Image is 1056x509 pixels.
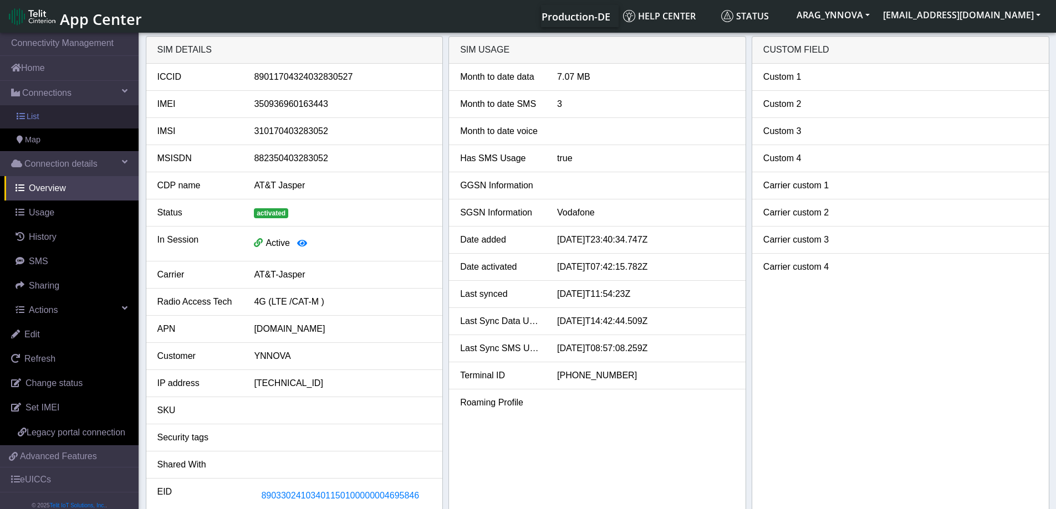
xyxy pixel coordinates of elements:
div: Has SMS Usage [452,152,549,165]
div: Custom 4 [755,152,852,165]
div: Custom field [752,37,1049,64]
div: CDP name [149,179,246,192]
div: Radio Access Tech [149,295,246,309]
span: Change status [25,378,83,388]
span: Set IMEI [25,403,59,412]
div: SKU [149,404,246,417]
div: Carrier custom 2 [755,206,852,219]
button: View session details [290,233,314,254]
div: Month to date SMS [452,97,549,111]
a: Overview [4,176,139,200]
div: Custom 1 [755,70,852,84]
span: Usage [29,208,54,217]
div: AT&T Jasper [246,179,440,192]
div: Vodafone [549,206,743,219]
div: Month to date data [452,70,549,84]
div: Date activated [452,260,549,274]
span: Edit [24,330,40,339]
div: EID [149,485,246,506]
button: 89033024103401150100000004695846 [254,485,426,506]
div: AT&T-Jasper [246,268,440,281]
div: Last Sync Data Usage [452,315,549,328]
img: logo-telit-cinterion-gw-new.png [9,8,55,25]
div: [DATE]T08:57:08.259Z [549,342,743,355]
div: Last synced [452,287,549,301]
div: Carrier custom 3 [755,233,852,246]
span: App Center [60,9,142,29]
span: List [27,111,39,123]
div: [DATE]T07:42:15.782Z [549,260,743,274]
div: Date added [452,233,549,246]
div: APN [149,322,246,336]
div: SIM usage [449,37,746,64]
div: 3 [549,97,743,111]
div: [DOMAIN_NAME] [246,322,440,336]
div: true [549,152,743,165]
div: [DATE]T11:54:23Z [549,287,743,301]
a: Usage [4,200,139,225]
a: Actions [4,298,139,322]
span: Advanced Features [20,450,97,463]
span: activated [254,208,288,218]
span: Actions [29,305,58,315]
a: App Center [9,4,140,28]
div: In Session [149,233,246,254]
span: Overview [29,183,66,193]
span: Connection details [24,157,98,171]
span: Status [721,10,769,22]
span: Active [266,238,290,248]
div: IP address [149,377,246,390]
div: Terminal ID [452,369,549,382]
div: SIM details [146,37,443,64]
span: Map [25,134,40,146]
span: Sharing [29,281,59,290]
div: ICCID [149,70,246,84]
div: [TECHNICAL_ID] [246,377,440,390]
div: Carrier custom 4 [755,260,852,274]
div: SGSN Information [452,206,549,219]
div: 7.07 MB [549,70,743,84]
div: [PHONE_NUMBER] [549,369,743,382]
span: Refresh [24,354,55,363]
div: IMSI [149,125,246,138]
div: Shared With [149,458,246,471]
div: Month to date voice [452,125,549,138]
button: ARAG_YNNOVA [790,5,876,25]
div: Customer [149,349,246,363]
span: 89033024103401150100000004695846 [261,491,419,500]
span: History [29,232,57,241]
div: Roaming Profile [452,396,549,409]
div: Security tags [149,431,246,444]
a: Help center [619,5,717,27]
div: Carrier custom 1 [755,179,852,192]
div: 4G (LTE /CAT-M ) [246,295,440,309]
img: status.svg [721,10,733,22]
div: YNNOVA [246,349,440,363]
span: SMS [29,256,48,266]
span: Help center [623,10,696,22]
div: Carrier [149,268,246,281]
a: Telit IoT Solutions, Inc. [50,502,105,508]
a: Status [717,5,790,27]
div: 89011704324032830527 [246,70,440,84]
span: Connections [22,86,72,100]
button: [EMAIL_ADDRESS][DOMAIN_NAME] [876,5,1047,25]
img: knowledge.svg [623,10,635,22]
a: History [4,225,139,249]
div: 882350403283052 [246,152,440,165]
a: Your current platform instance [541,5,610,27]
div: Custom 2 [755,97,852,111]
a: Sharing [4,274,139,298]
div: Custom 3 [755,125,852,138]
div: 310170403283052 [246,125,440,138]
div: GGSN Information [452,179,549,192]
div: MSISDN [149,152,246,165]
div: Status [149,206,246,219]
div: IMEI [149,97,246,111]
a: SMS [4,249,139,274]
div: Last Sync SMS Usage [452,342,549,355]
div: [DATE]T23:40:34.747Z [549,233,743,246]
div: 350936960163443 [246,97,440,111]
span: Legacy portal connection [27,428,125,437]
div: [DATE]T14:42:44.509Z [549,315,743,328]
